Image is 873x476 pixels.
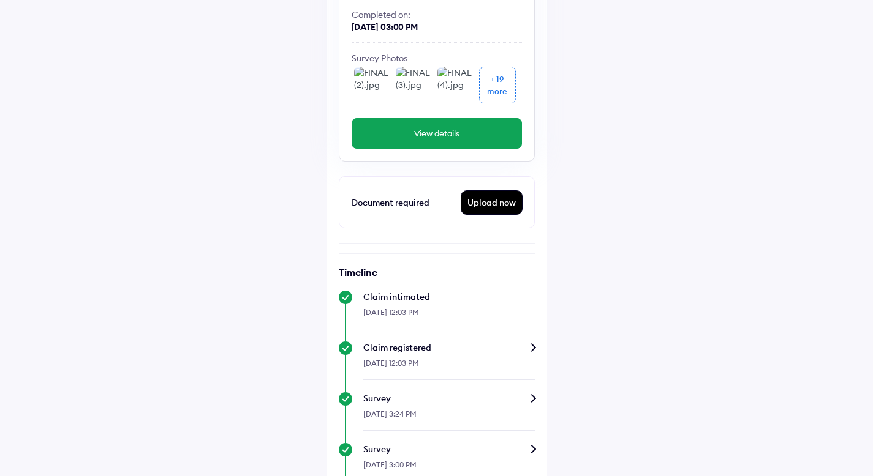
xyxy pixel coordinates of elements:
[363,404,535,431] div: [DATE] 3:24 PM
[437,67,474,103] img: FINAL (4).jpg
[461,191,522,214] div: Upload now
[363,291,535,303] div: Claim intimated
[352,9,522,21] div: Completed on:
[354,67,391,103] img: FINAL (2).jpg
[396,67,433,103] img: FINAL (3).jpg
[352,195,461,210] div: Document required
[352,118,522,149] button: View details
[363,392,535,404] div: Survey
[352,52,522,64] div: Survey Photos
[363,354,535,380] div: [DATE] 12:03 PM
[339,266,535,278] h6: Timeline
[363,303,535,329] div: [DATE] 12:03 PM
[491,73,504,85] div: + 19
[363,341,535,354] div: Claim registered
[352,21,522,33] div: [DATE] 03:00 PM
[363,443,535,455] div: Survey
[487,85,507,97] div: more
